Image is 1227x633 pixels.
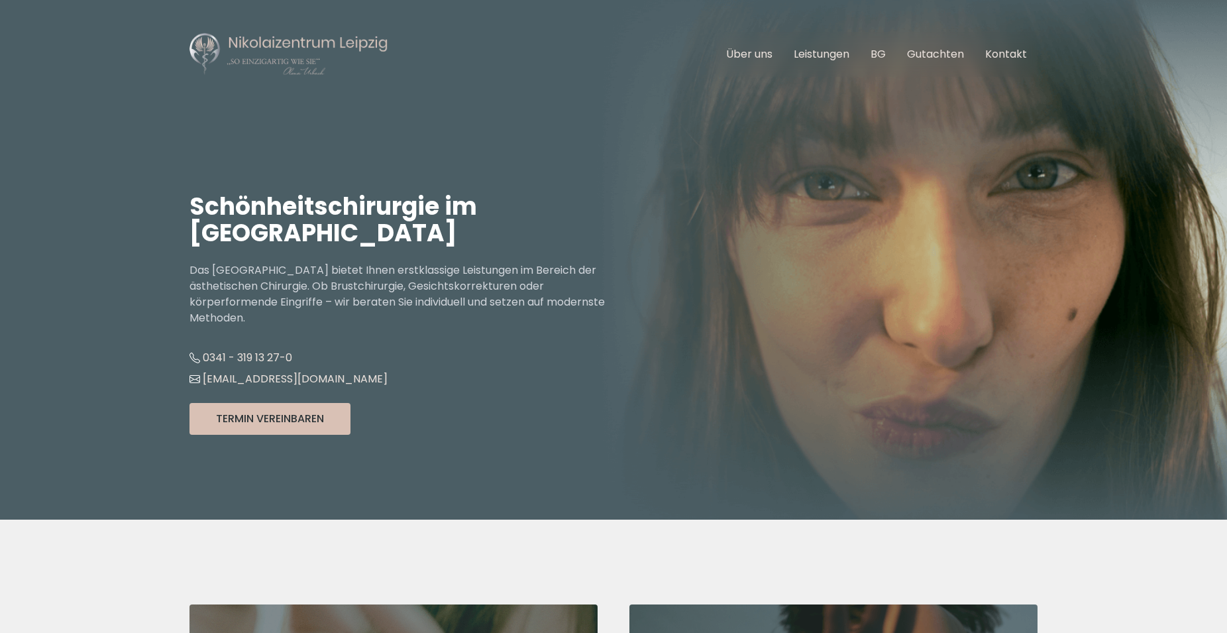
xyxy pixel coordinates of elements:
[726,46,773,62] a: Über uns
[189,371,388,386] a: [EMAIL_ADDRESS][DOMAIN_NAME]
[794,46,849,62] a: Leistungen
[189,350,292,365] a: 0341 - 319 13 27-0
[189,403,350,435] button: Termin Vereinbaren
[907,46,964,62] a: Gutachten
[985,46,1027,62] a: Kontakt
[189,262,613,326] p: Das [GEOGRAPHIC_DATA] bietet Ihnen erstklassige Leistungen im Bereich der ästhetischen Chirurgie....
[871,46,886,62] a: BG
[189,32,388,77] img: Nikolaizentrum Leipzig Logo
[189,194,613,247] h1: Schönheitschirurgie im [GEOGRAPHIC_DATA]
